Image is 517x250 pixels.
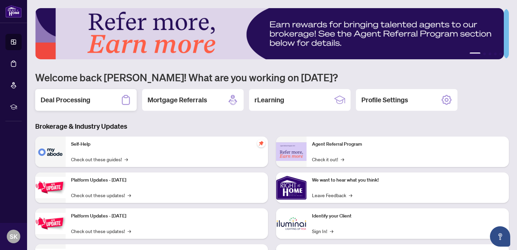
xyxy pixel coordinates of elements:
span: → [330,227,333,235]
button: 4 [494,53,497,55]
a: Check out these updates!→ [71,227,131,235]
span: → [125,155,128,163]
h3: Brokerage & Industry Updates [35,122,509,131]
button: 3 [489,53,491,55]
p: We want to hear what you think! [312,176,503,184]
a: Check out these updates!→ [71,191,131,199]
button: 1 [470,53,480,55]
span: → [128,227,131,235]
img: Identify your Client [276,208,307,239]
img: Agent Referral Program [276,142,307,161]
p: Agent Referral Program [312,141,503,148]
img: logo [5,5,22,18]
a: Check it out!→ [312,155,344,163]
span: SK [10,232,18,241]
span: → [128,191,131,199]
p: Platform Updates - [DATE] [71,176,263,184]
h2: Mortgage Referrals [148,95,207,105]
h2: Deal Processing [41,95,90,105]
span: pushpin [257,139,265,147]
a: Leave Feedback→ [312,191,352,199]
h1: Welcome back [PERSON_NAME]! What are you working on [DATE]? [35,71,509,84]
h2: rLearning [254,95,284,105]
span: → [349,191,352,199]
a: Check out these guides!→ [71,155,128,163]
img: Platform Updates - July 21, 2025 [35,177,66,198]
p: Platform Updates - [DATE] [71,212,263,220]
button: 2 [483,53,486,55]
button: Open asap [490,226,510,247]
span: → [341,155,344,163]
button: 5 [499,53,502,55]
img: Platform Updates - July 8, 2025 [35,213,66,234]
img: Slide 0 [35,8,504,59]
img: We want to hear what you think! [276,172,307,203]
p: Identify your Client [312,212,503,220]
p: Self-Help [71,141,263,148]
img: Self-Help [35,137,66,167]
a: Sign In!→ [312,227,333,235]
h2: Profile Settings [361,95,408,105]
